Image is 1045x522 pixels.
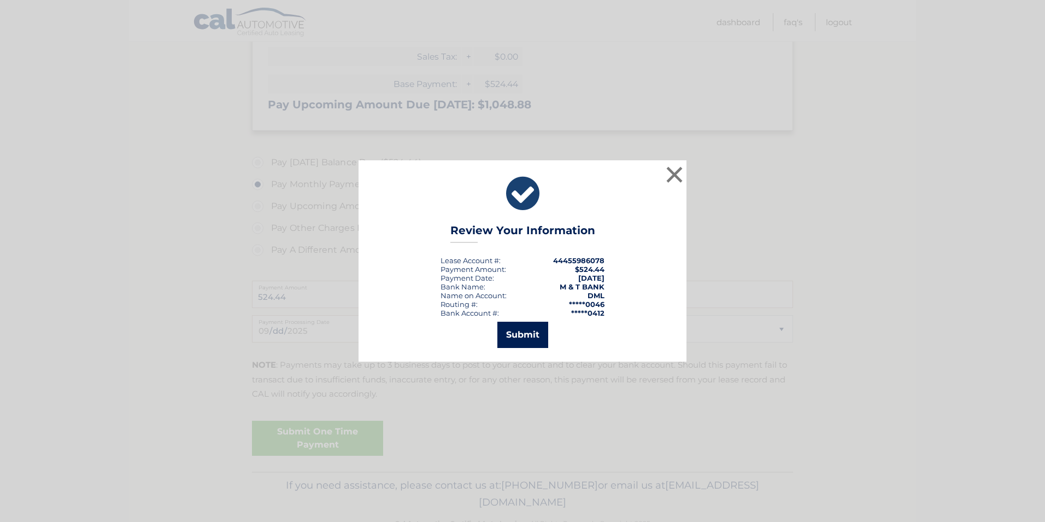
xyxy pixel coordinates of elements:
[441,274,494,282] div: :
[441,256,501,265] div: Lease Account #:
[441,265,506,274] div: Payment Amount:
[575,265,604,274] span: $524.44
[553,256,604,265] strong: 44455986078
[441,291,507,300] div: Name on Account:
[588,291,604,300] strong: DML
[664,164,685,185] button: ×
[441,309,499,317] div: Bank Account #:
[441,282,485,291] div: Bank Name:
[578,274,604,282] span: [DATE]
[497,322,548,348] button: Submit
[441,274,492,282] span: Payment Date
[560,282,604,291] strong: M & T BANK
[450,224,595,243] h3: Review Your Information
[441,300,478,309] div: Routing #:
